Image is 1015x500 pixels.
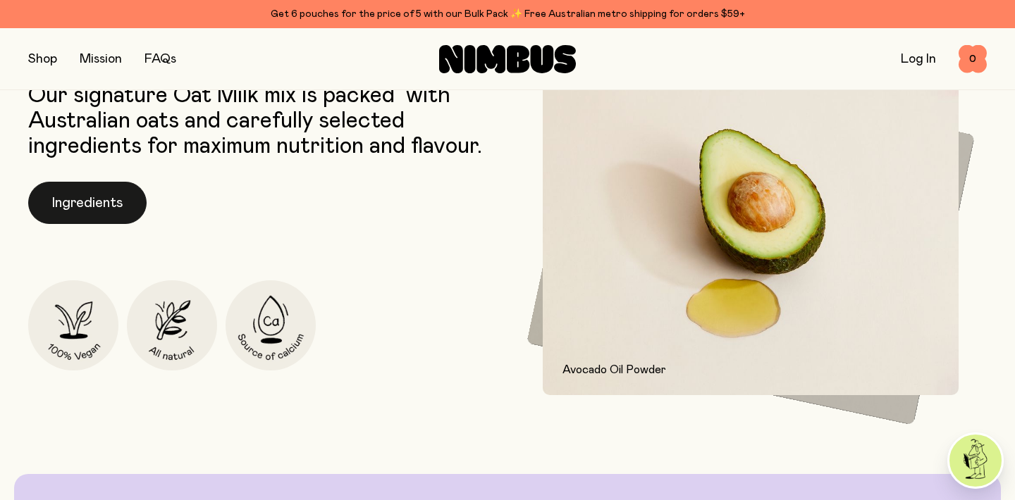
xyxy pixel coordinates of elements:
[949,435,1002,487] img: agent
[543,83,959,395] img: Avocado and avocado oil
[28,83,500,159] p: Our signature Oat Milk mix is packed with Australian oats and carefully selected ingredients for ...
[144,53,176,65] a: FAQs
[28,6,987,23] div: Get 6 pouches for the price of 5 with our Bulk Pack ✨ Free Australian metro shipping for orders $59+
[562,361,939,378] p: Avocado Oil Powder
[28,182,147,224] button: Ingredients
[901,53,936,65] a: Log In
[80,53,122,65] a: Mission
[959,45,987,73] button: 0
